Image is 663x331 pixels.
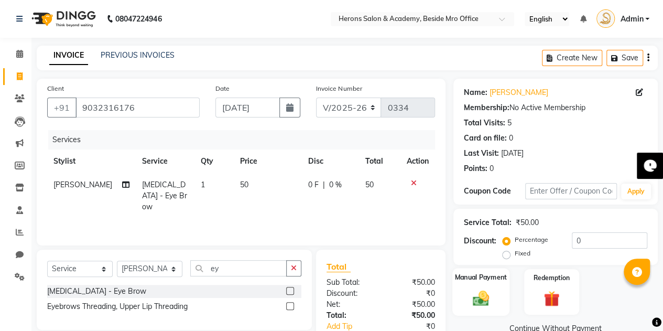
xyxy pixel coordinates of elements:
div: Membership: [464,102,509,113]
label: Date [215,84,230,93]
label: Redemption [534,273,570,283]
img: logo [27,4,99,34]
span: | [323,179,325,190]
div: Net: [319,299,381,310]
div: ₹0 [381,288,443,299]
th: Total [358,150,400,173]
div: [DATE] [501,148,524,159]
th: Price [234,150,302,173]
th: Disc [302,150,358,173]
img: Admin [596,9,615,28]
input: Search or Scan [190,260,287,276]
button: Apply [621,184,651,199]
div: Eyebrows Threading, Upper Lip Threading [47,301,188,312]
span: [MEDICAL_DATA] - Eye Brow [142,180,187,211]
th: Stylist [47,150,136,173]
div: Last Visit: [464,148,499,159]
div: [MEDICAL_DATA] - Eye Brow [47,286,146,297]
button: Save [606,50,643,66]
input: Search by Name/Mobile/Email/Code [75,98,200,118]
button: +91 [47,98,77,118]
div: Service Total: [464,217,512,228]
b: 08047224946 [115,4,161,34]
span: Admin [620,14,643,25]
div: Discount: [464,236,496,247]
span: 0 F [308,179,319,190]
label: Fixed [515,249,530,258]
th: Action [400,150,435,173]
span: 50 [365,180,373,189]
div: Services [48,130,443,150]
div: ₹50.00 [516,217,539,228]
div: ₹50.00 [381,310,443,321]
a: [PERSON_NAME] [490,87,548,98]
th: Qty [194,150,234,173]
div: ₹50.00 [381,299,443,310]
span: 0 % [329,179,342,190]
div: Total Visits: [464,118,505,129]
div: No Active Membership [464,102,647,113]
label: Client [47,84,64,93]
div: Total: [319,310,381,321]
button: Create New [542,50,602,66]
div: Discount: [319,288,381,299]
label: Percentage [515,235,548,244]
div: Name: [464,87,487,98]
span: 50 [240,180,248,189]
div: Points: [464,163,487,174]
span: 1 [201,180,205,189]
span: Total [327,261,351,272]
img: _cash.svg [468,289,494,307]
div: Sub Total: [319,277,381,288]
div: ₹50.00 [381,277,443,288]
div: 0 [509,133,513,144]
th: Service [136,150,194,173]
input: Enter Offer / Coupon Code [525,183,617,199]
a: PREVIOUS INVOICES [101,50,175,60]
div: Card on file: [464,133,507,144]
label: Invoice Number [316,84,362,93]
div: Coupon Code [464,186,525,197]
img: _gift.svg [539,289,564,308]
label: Manual Payment [455,272,507,282]
a: INVOICE [49,46,88,65]
span: [PERSON_NAME] [53,180,112,189]
div: 5 [507,118,512,129]
div: 0 [490,163,494,174]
